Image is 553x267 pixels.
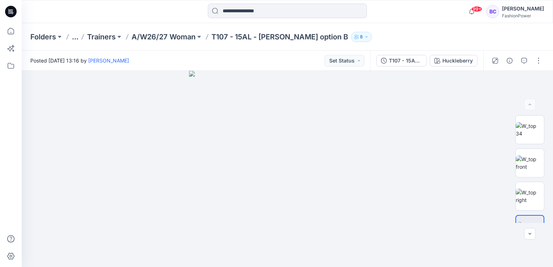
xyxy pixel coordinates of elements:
[132,32,196,42] a: A/W26/27 Woman
[88,57,129,64] a: [PERSON_NAME]
[516,222,544,237] img: W_top back
[516,155,544,171] img: W_top front
[502,4,544,13] div: [PERSON_NAME]
[516,122,544,137] img: W_top 34
[471,6,482,12] span: 99+
[504,55,515,66] button: Details
[360,33,363,41] p: 8
[516,189,544,204] img: W_top right
[72,32,78,42] button: ...
[430,55,477,66] button: Huckleberry
[351,32,372,42] button: 8
[442,57,473,65] div: Huckleberry
[189,71,385,267] img: eyJhbGciOiJIUzI1NiIsImtpZCI6IjAiLCJzbHQiOiJzZXMiLCJ0eXAiOiJKV1QifQ.eyJkYXRhIjp7InR5cGUiOiJzdG9yYW...
[389,57,422,65] div: T107 - 15AL - [PERSON_NAME] option B
[486,5,499,18] div: BC
[30,32,56,42] a: Folders
[30,57,129,64] span: Posted [DATE] 13:16 by
[211,32,348,42] p: T107 - 15AL - [PERSON_NAME] option B
[376,55,427,66] button: T107 - 15AL - [PERSON_NAME] option B
[87,32,116,42] a: Trainers
[502,13,544,18] div: FashionPower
